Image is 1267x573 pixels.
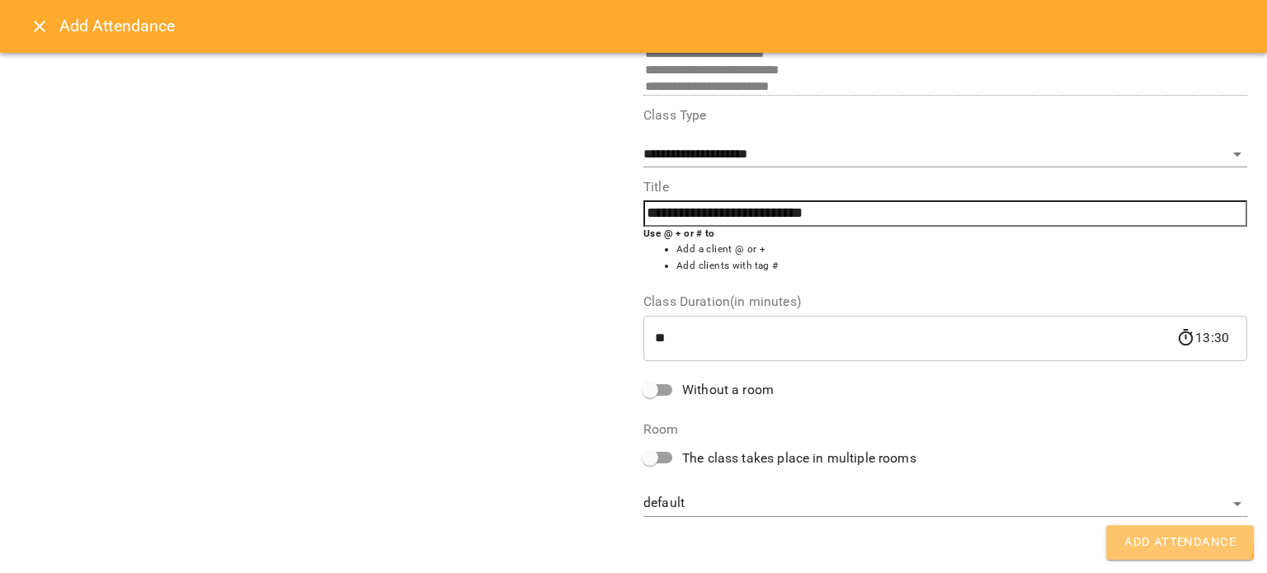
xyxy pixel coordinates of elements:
label: Class Duration(in minutes) [643,295,1247,308]
label: Room [643,423,1247,436]
span: Add Attendance [1124,532,1236,553]
li: Add a client @ or + [676,242,1247,258]
b: Use @ + or # to [643,228,715,239]
span: Without a room [682,380,774,400]
div: default [643,491,1247,517]
label: Title [643,181,1247,194]
button: Add Attendance [1106,525,1254,560]
label: Class Type [643,109,1247,122]
li: Add clients with tag # [676,258,1247,275]
button: Close [20,7,59,46]
span: The class takes place in multiple rooms [682,449,916,468]
h6: Add Attendance [59,13,1247,39]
